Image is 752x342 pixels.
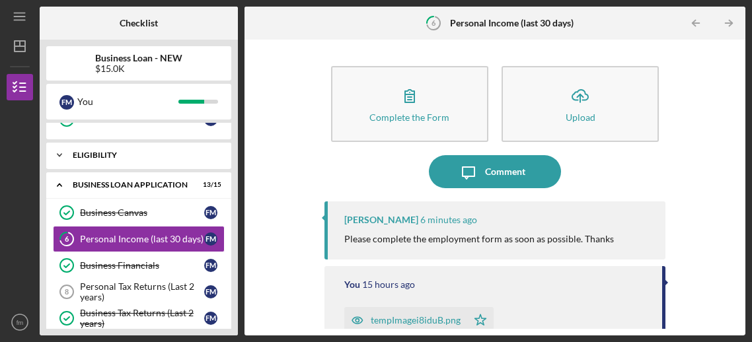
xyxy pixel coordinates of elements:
div: Upload [566,112,595,122]
div: Personal Tax Returns (Last 2 years) [80,281,204,302]
div: f m [204,206,217,219]
div: [PERSON_NAME] [344,215,418,225]
tspan: 6 [65,235,69,244]
b: Business Loan - NEW [95,53,182,63]
button: Upload [502,66,659,142]
div: BUSINESS LOAN APPLICATION [73,181,188,189]
div: Business Canvas [80,207,204,218]
div: Personal Income (last 30 days) [80,234,204,244]
a: Business Tax Returns (Last 2 years)fm [53,305,225,331]
tspan: 6 [432,18,436,27]
b: Personal Income (last 30 days) [450,18,574,28]
div: You [344,279,360,290]
a: Business Financialsfm [53,252,225,279]
div: Business Tax Returns (Last 2 years) [80,308,204,329]
a: 6Personal Income (last 30 days)fm [53,226,225,252]
div: f m [204,232,217,246]
div: f m [204,285,217,298]
button: tempImagei8iduB.png [344,307,494,333]
button: Complete the Form [331,66,488,142]
a: Business Canvasfm [53,199,225,226]
div: $15.0K [95,63,182,74]
div: f m [204,312,217,325]
div: Comment [485,155,525,188]
a: Referral and Referencesfm [53,106,225,133]
div: Business Financials [80,260,204,271]
button: Comment [429,155,561,188]
time: 2025-08-18 23:19 [362,279,415,290]
text: fm [17,319,24,326]
div: ELIGIBILITY [73,151,215,159]
div: f m [59,95,74,110]
div: Complete the Form [369,112,449,122]
b: Checklist [120,18,158,28]
div: 13 / 15 [198,181,221,189]
a: 8Personal Tax Returns (Last 2 years)fm [53,279,225,305]
time: 2025-08-19 14:28 [420,215,477,225]
div: You [77,90,178,113]
div: f m [204,259,217,272]
p: Please complete the employment form as soon as possible. Thanks [344,232,614,246]
tspan: 8 [65,288,69,296]
button: fm [7,309,33,335]
div: tempImagei8iduB.png [371,315,461,325]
